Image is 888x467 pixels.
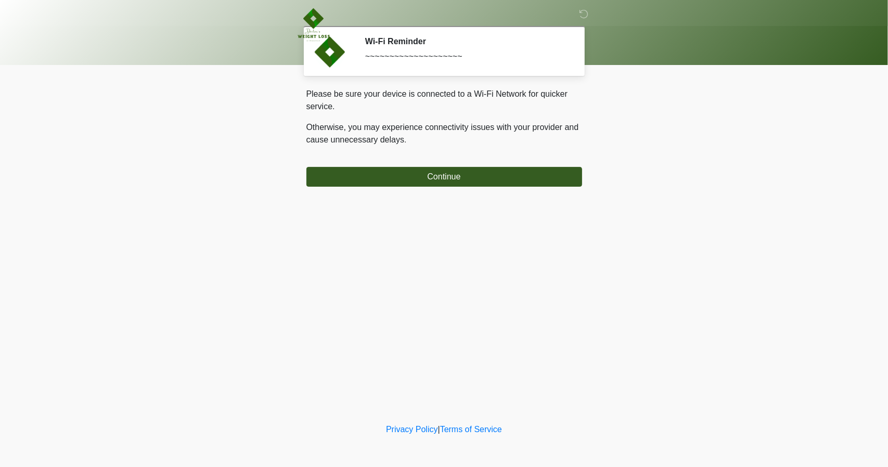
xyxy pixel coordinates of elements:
p: Please be sure your device is connected to a Wi-Fi Network for quicker service. [306,88,582,113]
span: . [404,135,406,144]
a: | [438,425,440,434]
img: Agent Avatar [314,36,345,68]
img: DWL Medicine Company Logo [296,8,331,43]
a: Terms of Service [440,425,502,434]
a: Privacy Policy [386,425,438,434]
p: Otherwise, you may experience connectivity issues with your provider and cause unnecessary delays [306,121,582,146]
button: Continue [306,167,582,187]
div: ~~~~~~~~~~~~~~~~~~~~ [365,50,567,63]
